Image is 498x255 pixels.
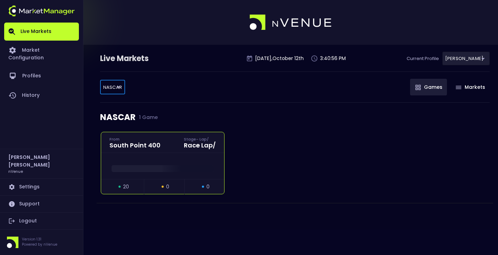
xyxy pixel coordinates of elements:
[22,237,57,242] p: Version 1.31
[4,213,79,229] a: Logout
[4,41,79,66] a: Market Configuration
[255,55,304,62] p: [DATE] , October 12 th
[456,86,462,89] img: gameIcon
[410,79,447,95] button: Games
[136,114,158,120] span: 1 Game
[123,183,129,190] span: 20
[4,23,79,41] a: Live Markets
[4,86,79,105] a: History
[450,79,490,95] button: Markets
[184,142,216,148] div: Race Lap /
[250,15,332,31] img: logo
[320,55,346,62] p: 3:40:56 PM
[407,55,439,62] p: Current Profile
[4,66,79,86] a: Profiles
[442,52,490,65] div: [PERSON_NAME]
[22,242,57,247] p: Powered by nVenue
[166,183,169,190] span: 0
[8,6,75,16] img: logo
[100,103,490,132] div: NASCAR
[4,179,79,195] a: Settings
[8,153,75,169] h2: [PERSON_NAME] [PERSON_NAME]
[100,53,185,64] div: Live Markets
[100,80,125,94] div: [PERSON_NAME]
[206,183,210,190] span: 0
[4,196,79,212] a: Support
[109,142,161,148] div: South Point 400
[8,169,23,174] h3: nVenue
[415,85,421,90] img: gameIcon
[184,136,216,142] div: Stage - Lap /
[4,237,79,248] div: Version 1.31Powered by nVenue
[109,136,161,142] div: From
